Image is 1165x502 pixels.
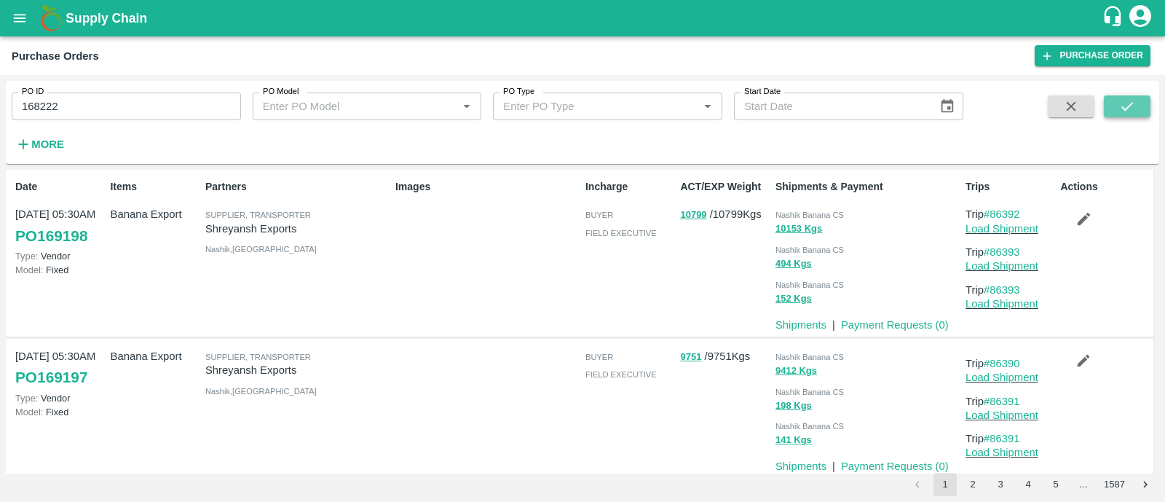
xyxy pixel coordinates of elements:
a: Payment Requests (0) [841,460,949,472]
p: Trip [965,356,1054,372]
span: Nashik , [GEOGRAPHIC_DATA] [205,387,317,396]
span: buyer [585,211,613,219]
span: Nashik Banana CS [775,388,844,396]
p: Partners [205,179,390,195]
div: Purchase Orders [12,47,99,66]
p: Items [110,179,199,195]
button: open drawer [3,1,36,35]
p: / 10799 Kgs [680,206,769,223]
span: Supplier, Transporter [205,211,311,219]
p: Shipments & Payment [775,179,960,195]
p: Banana Export [110,206,199,222]
button: 198 Kgs [775,398,812,415]
button: 152 Kgs [775,291,812,307]
button: 141 Kgs [775,432,812,449]
div: account of current user [1127,3,1153,34]
p: Trip [965,393,1054,409]
a: Shipments [775,319,826,331]
p: Trip [965,431,1054,447]
input: Start Date [734,93,928,120]
a: Supply Chain [66,8,1102,28]
div: | [826,311,835,333]
button: Go to page 2 [961,473,984,496]
img: logo [36,4,66,33]
span: Nashik Banana CS [775,353,844,361]
button: More [12,132,68,157]
p: Vendor [15,249,104,263]
p: Banana Export [110,348,199,364]
span: Nashik Banana CS [775,211,844,219]
p: Trip [965,206,1054,222]
button: 9412 Kgs [775,363,817,380]
label: PO ID [22,86,44,98]
a: Load Shipment [965,223,1038,235]
a: #86390 [984,358,1020,369]
button: Go to next page [1134,473,1157,496]
a: PO169197 [15,364,87,391]
a: PO169198 [15,223,87,249]
button: Go to page 4 [1016,473,1040,496]
b: Supply Chain [66,11,147,26]
div: customer-support [1102,5,1127,31]
a: Load Shipment [965,298,1038,310]
p: Images [395,179,580,195]
a: #86393 [984,246,1020,258]
span: Nashik Banana CS [775,422,844,431]
p: Shreyansh Exports [205,221,390,237]
button: Open [698,97,717,116]
a: Shipments [775,460,826,472]
p: Shreyansh Exports [205,362,390,378]
button: 10153 Kgs [775,221,822,238]
p: Incharge [585,179,674,195]
span: Type: [15,393,38,404]
p: Actions [1060,179,1149,195]
a: Load Shipment [965,260,1038,272]
button: Go to page 5 [1044,473,1067,496]
p: [DATE] 05:30AM [15,348,104,364]
a: Purchase Order [1035,45,1150,66]
button: 9751 [680,349,701,366]
a: Payment Requests (0) [841,319,949,331]
p: Fixed [15,405,104,419]
span: Type: [15,251,38,262]
span: field executive [585,370,657,379]
div: | [826,452,835,474]
button: Go to page 3 [989,473,1012,496]
p: ACT/EXP Weight [680,179,769,195]
a: #86392 [984,208,1020,220]
span: Nashik Banana CS [775,246,844,254]
input: Enter PO ID [12,93,241,120]
p: Date [15,179,104,195]
div: … [1072,478,1095,492]
span: field executive [585,229,657,238]
a: #86393 [984,284,1020,296]
button: Go to page 1587 [1099,473,1129,496]
p: Trip [965,282,1054,298]
a: Load Shipment [965,447,1038,458]
input: Enter PO Type [497,97,694,116]
span: Model: [15,407,43,417]
input: Enter PO Model [257,97,454,116]
p: Trip [965,244,1054,260]
button: Choose date [933,93,961,120]
button: 494 Kgs [775,256,812,272]
nav: pagination navigation [904,473,1159,496]
label: PO Type [503,86,534,98]
p: Fixed [15,263,104,277]
span: Nashik Banana CS [775,281,844,289]
p: Trips [965,179,1054,195]
a: #86391 [984,396,1020,407]
a: Load Shipment [965,372,1038,383]
span: Nashik , [GEOGRAPHIC_DATA] [205,245,317,254]
p: [DATE] 05:30AM [15,206,104,222]
label: PO Model [263,86,299,98]
p: Vendor [15,391,104,405]
span: Model: [15,264,43,275]
a: #86391 [984,433,1020,444]
p: / 9751 Kgs [680,348,769,365]
a: Load Shipment [965,409,1038,421]
strong: More [31,138,64,150]
span: Supplier, Transporter [205,353,311,361]
button: 10799 [680,207,706,224]
button: page 1 [933,473,957,496]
